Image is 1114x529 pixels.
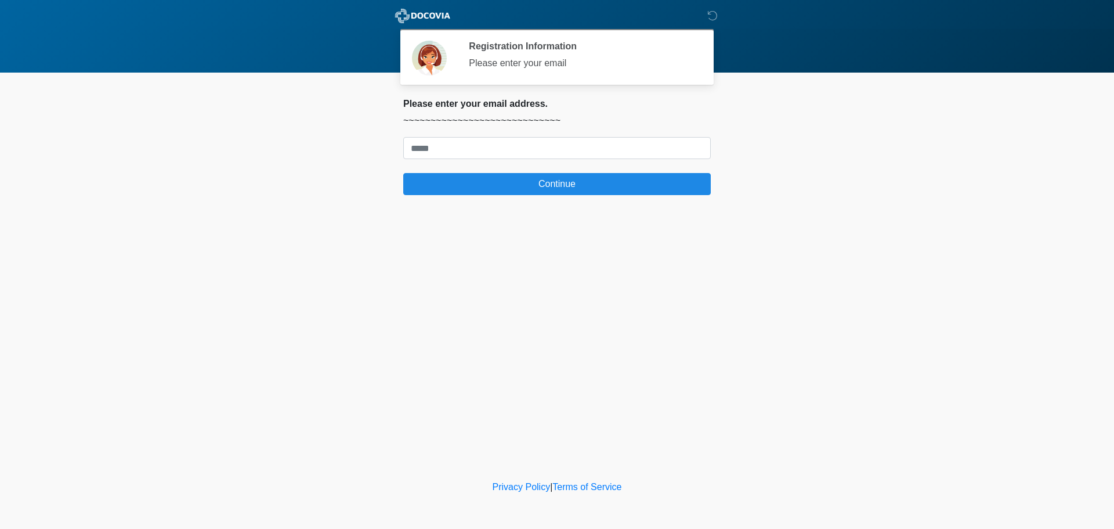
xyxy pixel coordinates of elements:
img: Agent Avatar [412,41,447,75]
a: Privacy Policy [493,482,551,492]
p: ~~~~~~~~~~~~~~~~~~~~~~~~~~~~~ [403,114,711,128]
h2: Registration Information [469,41,693,52]
h2: Please enter your email address. [403,98,711,109]
button: Continue [403,173,711,195]
div: Please enter your email [469,56,693,70]
a: | [550,482,552,492]
a: Terms of Service [552,482,621,492]
img: ABC Med Spa- GFEase Logo [392,9,454,23]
